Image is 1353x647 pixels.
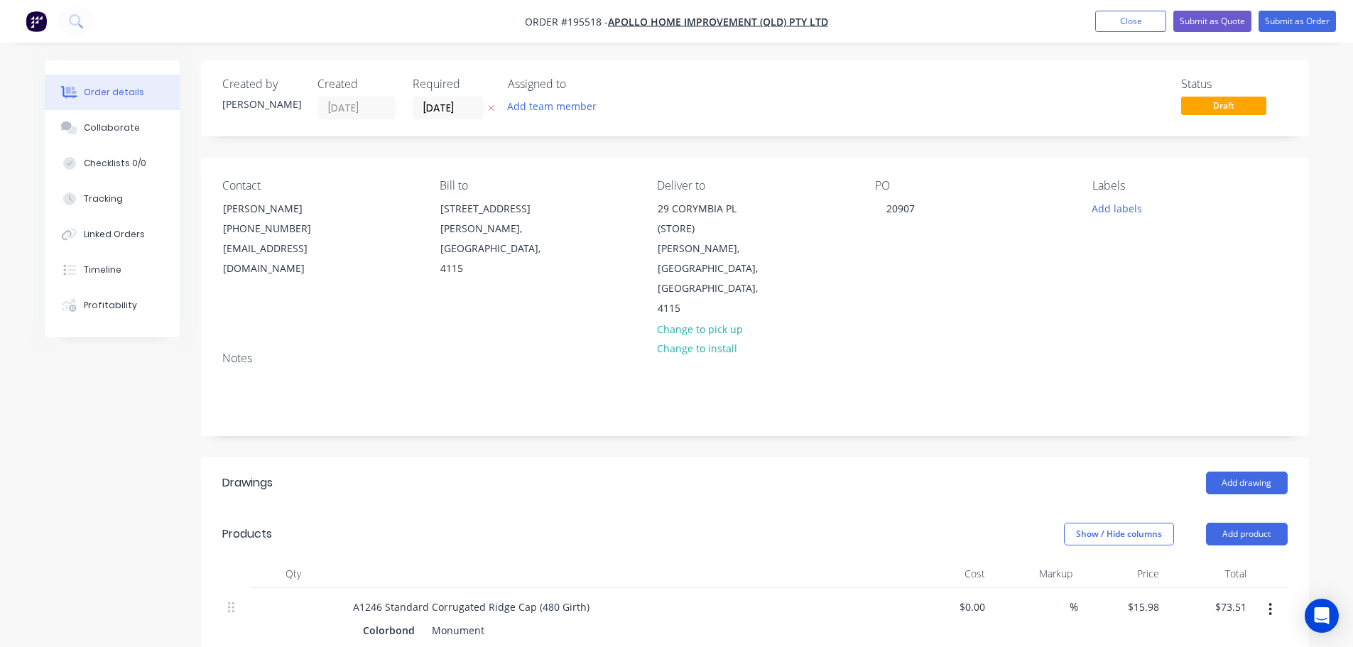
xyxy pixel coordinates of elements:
span: % [1070,599,1078,615]
button: Tracking [45,181,180,217]
div: [EMAIL_ADDRESS][DOMAIN_NAME] [223,239,341,278]
div: Required [413,77,491,91]
div: Total [1165,560,1252,588]
button: Add drawing [1206,472,1288,494]
div: Status [1181,77,1288,91]
button: Add team member [499,97,604,116]
div: [PERSON_NAME], [GEOGRAPHIC_DATA], [GEOGRAPHIC_DATA], 4115 [658,239,776,318]
div: Linked Orders [84,228,145,241]
div: [STREET_ADDRESS][PERSON_NAME], [GEOGRAPHIC_DATA], 4115 [428,198,570,279]
div: Tracking [84,192,123,205]
div: Qty [251,560,336,588]
div: Cost [904,560,991,588]
div: Contact [222,179,417,192]
div: [STREET_ADDRESS] [440,199,558,219]
div: Bill to [440,179,634,192]
div: PO [875,179,1070,192]
button: Change to install [649,339,744,358]
img: Factory [26,11,47,32]
a: Apollo Home Improvement (QLD) Pty Ltd [608,15,828,28]
div: Products [222,526,272,543]
div: 29 CORYMBIA PL (STORE) [658,199,776,239]
div: [PERSON_NAME] [222,97,300,112]
div: Open Intercom Messenger [1305,599,1339,633]
div: A1246 Standard Corrugated Ridge Cap (480 Girth) [342,597,601,617]
div: Order details [84,86,144,99]
div: [PERSON_NAME][PHONE_NUMBER][EMAIL_ADDRESS][DOMAIN_NAME] [211,198,353,279]
div: Deliver to [657,179,852,192]
div: Markup [991,560,1078,588]
div: Labels [1092,179,1287,192]
div: Notes [222,352,1288,365]
div: Collaborate [84,121,140,134]
span: Order #195518 - [525,15,608,28]
div: Monument [426,620,484,641]
button: Submit as Quote [1173,11,1251,32]
span: Draft [1181,97,1266,114]
div: Created [317,77,396,91]
button: Add team member [508,97,604,116]
button: Close [1095,11,1166,32]
div: Price [1078,560,1165,588]
div: [PHONE_NUMBER] [223,219,341,239]
div: Checklists 0/0 [84,157,146,170]
button: Linked Orders [45,217,180,252]
button: Timeline [45,252,180,288]
div: 29 CORYMBIA PL (STORE)[PERSON_NAME], [GEOGRAPHIC_DATA], [GEOGRAPHIC_DATA], 4115 [646,198,788,319]
div: Profitability [84,299,137,312]
div: [PERSON_NAME], [GEOGRAPHIC_DATA], 4115 [440,219,558,278]
div: Assigned to [508,77,650,91]
button: Add product [1206,523,1288,545]
button: Show / Hide columns [1064,523,1174,545]
button: Profitability [45,288,180,323]
button: Change to pick up [649,319,750,338]
div: 20907 [875,198,926,219]
button: Checklists 0/0 [45,146,180,181]
div: Created by [222,77,300,91]
div: Timeline [84,263,121,276]
div: [PERSON_NAME] [223,199,341,219]
button: Submit as Order [1259,11,1336,32]
div: Colorbond [363,620,420,641]
button: Add labels [1085,198,1150,217]
div: Drawings [222,474,273,491]
button: Collaborate [45,110,180,146]
button: Order details [45,75,180,110]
